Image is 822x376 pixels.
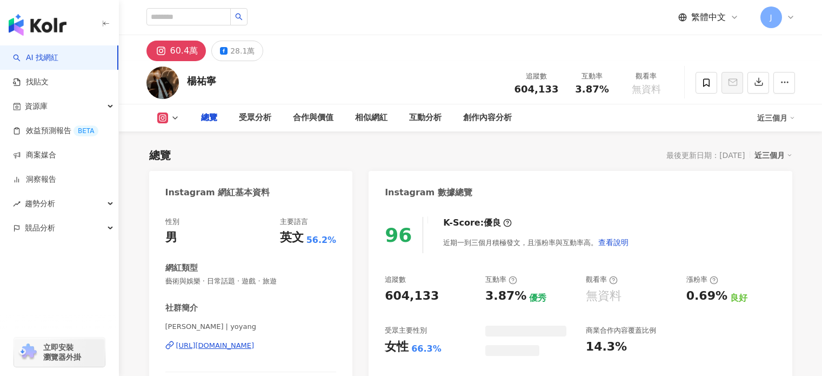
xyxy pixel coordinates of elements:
div: 96 [385,224,412,246]
div: 0.69% [686,288,727,305]
span: 繁體中文 [691,11,726,23]
div: 近期一到三個月積極發文，且漲粉率與互動率高。 [443,232,629,253]
div: 受眾分析 [239,111,271,124]
div: 受眾主要性別 [385,326,427,335]
span: [PERSON_NAME] | yoyang [165,322,337,332]
span: search [235,13,243,21]
div: 觀看率 [626,71,667,82]
img: KOL Avatar [146,67,179,99]
div: 性別 [165,217,179,227]
div: 漲粉率 [686,275,718,285]
div: 商業合作內容覆蓋比例 [586,326,656,335]
div: Instagram 網紅基本資料 [165,187,270,199]
div: 優良 [484,217,501,229]
div: 無資料 [586,288,621,305]
div: 互動率 [485,275,517,285]
div: 網紅類型 [165,262,198,274]
a: [URL][DOMAIN_NAME] [165,341,337,351]
a: 洞察報告 [13,174,56,185]
div: 近三個月 [757,109,795,127]
span: 3.87% [575,84,609,95]
span: 無資料 [632,84,661,95]
div: 合作與價值 [293,111,333,124]
div: 互動分析 [409,111,442,124]
div: 追蹤數 [514,71,559,82]
div: 28.1萬 [230,43,255,58]
span: 資源庫 [25,94,48,118]
div: 主要語言 [280,217,308,227]
div: 最後更新日期：[DATE] [666,151,745,160]
div: 男 [165,229,177,246]
span: 56.2% [306,234,337,246]
a: searchAI 找網紅 [13,52,58,63]
span: J [770,11,772,23]
div: 楊祐寧 [187,74,216,88]
div: 總覽 [149,148,171,163]
div: 14.3% [586,339,627,355]
div: 良好 [730,292,747,304]
span: 查看說明 [598,238,629,247]
span: rise [13,200,21,208]
button: 查看說明 [598,232,629,253]
span: 立即安裝 瀏覽器外掛 [43,342,81,362]
button: 60.4萬 [146,41,206,61]
div: 604,133 [385,288,439,305]
div: K-Score : [443,217,512,229]
span: 趨勢分析 [25,192,55,216]
div: 社群簡介 [165,302,198,314]
a: chrome extension立即安裝 瀏覽器外掛 [14,338,105,367]
div: 總覽 [201,111,217,124]
div: 優秀 [529,292,546,304]
div: 創作內容分析 [463,111,512,124]
img: chrome extension [17,344,38,361]
div: 相似網紅 [355,111,387,124]
div: 英文 [280,229,304,246]
div: 女性 [385,339,409,355]
span: 藝術與娛樂 · 日常話題 · 遊戲 · 旅遊 [165,276,337,286]
div: 近三個月 [754,148,792,162]
a: 效益預測報告BETA [13,126,98,136]
span: 604,133 [514,83,559,95]
div: 追蹤數 [385,275,406,285]
div: 3.87% [485,288,526,305]
div: [URL][DOMAIN_NAME] [176,341,255,351]
a: 商案媒合 [13,150,56,161]
div: 互動率 [572,71,613,82]
span: 競品分析 [25,216,55,240]
div: 66.3% [411,343,442,355]
div: 60.4萬 [170,43,198,58]
div: 觀看率 [586,275,618,285]
div: Instagram 數據總覽 [385,187,472,199]
a: 找貼文 [13,77,49,88]
img: logo [9,14,66,36]
button: 28.1萬 [211,41,263,61]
